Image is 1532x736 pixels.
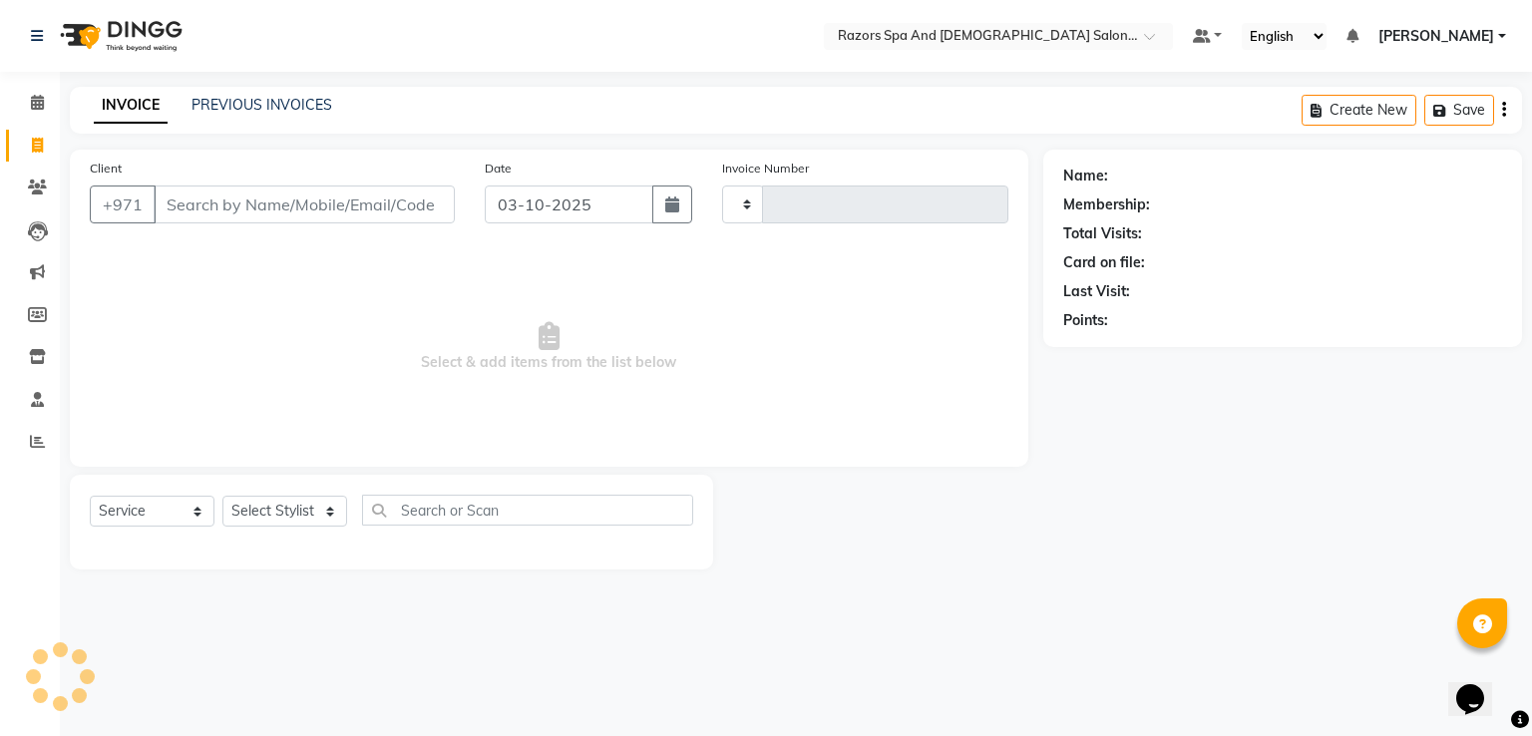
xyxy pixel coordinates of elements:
[1424,95,1494,126] button: Save
[90,160,122,178] label: Client
[1063,252,1145,273] div: Card on file:
[362,495,693,526] input: Search or Scan
[1063,166,1108,186] div: Name:
[94,88,168,124] a: INVOICE
[1448,656,1512,716] iframe: chat widget
[1378,26,1494,47] span: [PERSON_NAME]
[1063,194,1150,215] div: Membership:
[485,160,512,178] label: Date
[722,160,809,178] label: Invoice Number
[90,247,1008,447] span: Select & add items from the list below
[51,8,188,64] img: logo
[154,185,455,223] input: Search by Name/Mobile/Email/Code
[1063,223,1142,244] div: Total Visits:
[1063,310,1108,331] div: Points:
[191,96,332,114] a: PREVIOUS INVOICES
[1063,281,1130,302] div: Last Visit:
[90,185,156,223] button: +971
[1302,95,1416,126] button: Create New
